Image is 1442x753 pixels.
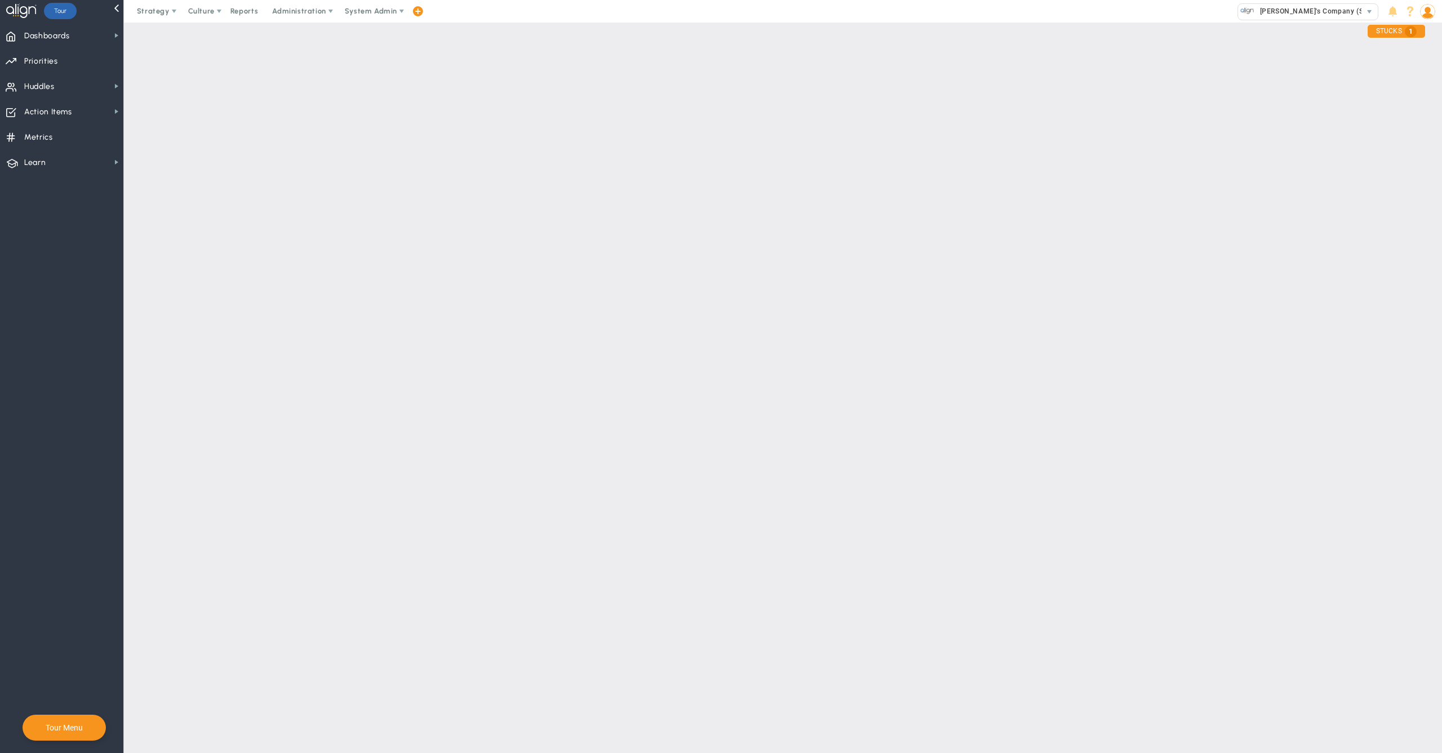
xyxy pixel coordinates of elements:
[1420,4,1435,19] img: 48978.Person.photo
[188,7,215,15] span: Culture
[24,126,53,149] span: Metrics
[1368,25,1425,38] div: STUCKS
[345,7,397,15] span: System Admin
[272,7,326,15] span: Administration
[24,24,70,48] span: Dashboards
[42,723,86,733] button: Tour Menu
[24,75,55,99] span: Huddles
[137,7,170,15] span: Strategy
[24,50,58,73] span: Priorities
[1254,4,1391,19] span: [PERSON_NAME]'s Company (Sandbox)
[24,100,72,124] span: Action Items
[1405,26,1417,37] span: 1
[24,151,46,175] span: Learn
[1361,4,1378,20] span: select
[1240,4,1254,18] img: 33318.Company.photo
